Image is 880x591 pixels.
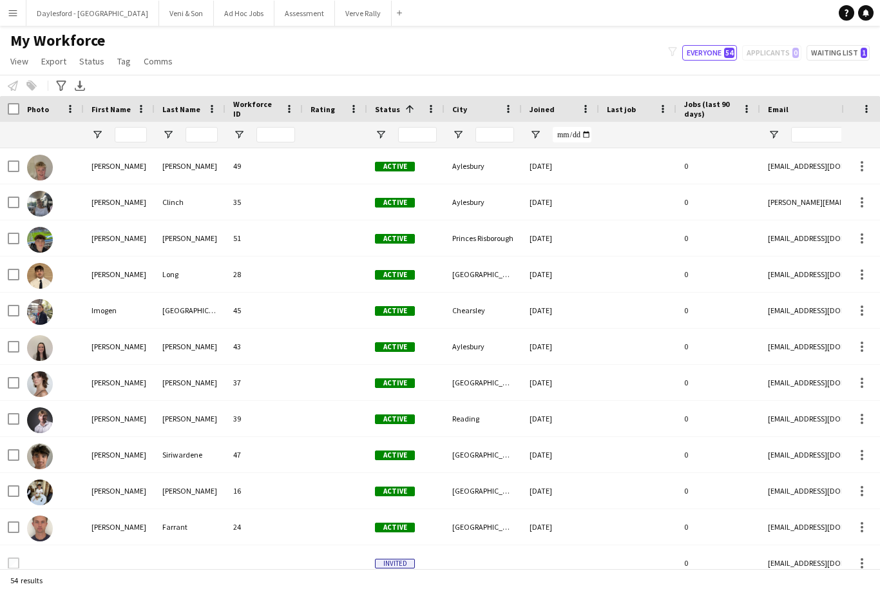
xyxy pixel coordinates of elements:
span: Rating [311,104,335,114]
div: [DATE] [522,401,599,436]
span: Joined [530,104,555,114]
div: [GEOGRAPHIC_DATA] [445,257,522,292]
div: [PERSON_NAME] [84,329,155,364]
img: Dominic Loughran [27,227,53,253]
a: Comms [139,53,178,70]
button: Open Filter Menu [162,129,174,140]
div: [DATE] [522,509,599,545]
div: Farrant [155,509,225,545]
span: Email [768,104,789,114]
div: Clinch [155,184,225,220]
span: Export [41,55,66,67]
span: City [452,104,467,114]
div: [PERSON_NAME] [84,365,155,400]
button: Assessment [274,1,335,26]
span: 1 [861,48,867,58]
div: 0 [676,473,760,509]
span: Last job [607,104,636,114]
div: 35 [225,184,303,220]
app-action-btn: Advanced filters [53,78,69,93]
div: [GEOGRAPHIC_DATA] [445,473,522,509]
span: Active [375,162,415,171]
img: Sam Siriwardene [27,443,53,469]
div: [GEOGRAPHIC_DATA] [445,437,522,472]
button: Open Filter Menu [233,129,245,140]
div: [DATE] [522,257,599,292]
div: [PERSON_NAME] [84,220,155,256]
span: Active [375,306,415,316]
div: Aylesbury [445,329,522,364]
div: 28 [225,257,303,292]
div: Reading [445,401,522,436]
span: Tag [117,55,131,67]
button: Ad Hoc Jobs [214,1,274,26]
input: First Name Filter Input [115,127,147,142]
a: View [5,53,33,70]
span: Active [375,523,415,532]
input: Joined Filter Input [553,127,591,142]
div: [PERSON_NAME] [84,257,155,292]
button: Open Filter Menu [768,129,780,140]
img: Robert Usher [27,407,53,433]
button: Veni & Son [159,1,214,26]
img: Christina Clinch [27,191,53,217]
div: [DATE] [522,148,599,184]
div: [PERSON_NAME] [155,220,225,256]
a: Export [36,53,72,70]
div: [PERSON_NAME] [155,473,225,509]
span: Active [375,487,415,496]
div: 0 [676,365,760,400]
span: Active [375,198,415,208]
div: [GEOGRAPHIC_DATA] [445,365,522,400]
input: Row Selection is disabled for this row (unchecked) [8,557,19,569]
span: Active [375,234,415,244]
div: 43 [225,329,303,364]
div: Chearsley [445,293,522,328]
div: [PERSON_NAME] [84,184,155,220]
div: [DATE] [522,184,599,220]
img: Theodoros Liakopoulos [27,480,53,505]
span: 54 [724,48,734,58]
button: Daylesford - [GEOGRAPHIC_DATA] [26,1,159,26]
img: Imogen Stratford [27,299,53,325]
div: 39 [225,401,303,436]
div: [DATE] [522,437,599,472]
span: Status [375,104,400,114]
div: Princes Risborough [445,220,522,256]
div: 0 [676,293,760,328]
button: Open Filter Menu [452,129,464,140]
input: Last Name Filter Input [186,127,218,142]
div: Imogen [84,293,155,328]
div: [DATE] [522,220,599,256]
div: 24 [225,509,303,545]
div: [GEOGRAPHIC_DATA] [155,293,225,328]
div: Long [155,257,225,292]
button: Verve Rally [335,1,392,26]
span: Active [375,378,415,388]
div: 0 [676,545,760,581]
div: [PERSON_NAME] [84,148,155,184]
span: Photo [27,104,49,114]
img: George Long [27,263,53,289]
input: City Filter Input [475,127,514,142]
input: Workforce ID Filter Input [256,127,295,142]
button: Open Filter Menu [375,129,387,140]
button: Waiting list1 [807,45,870,61]
span: View [10,55,28,67]
div: [PERSON_NAME] [155,365,225,400]
div: [GEOGRAPHIC_DATA] [445,509,522,545]
span: Jobs (last 90 days) [684,99,737,119]
div: 0 [676,220,760,256]
div: [PERSON_NAME] [84,473,155,509]
div: 0 [676,329,760,364]
div: [PERSON_NAME] [84,401,155,436]
div: [DATE] [522,329,599,364]
div: [PERSON_NAME] [84,509,155,545]
div: [PERSON_NAME] [155,401,225,436]
app-action-btn: Export XLSX [72,78,88,93]
span: Comms [144,55,173,67]
span: Active [375,414,415,424]
div: [DATE] [522,293,599,328]
button: Open Filter Menu [91,129,103,140]
button: Open Filter Menu [530,129,541,140]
